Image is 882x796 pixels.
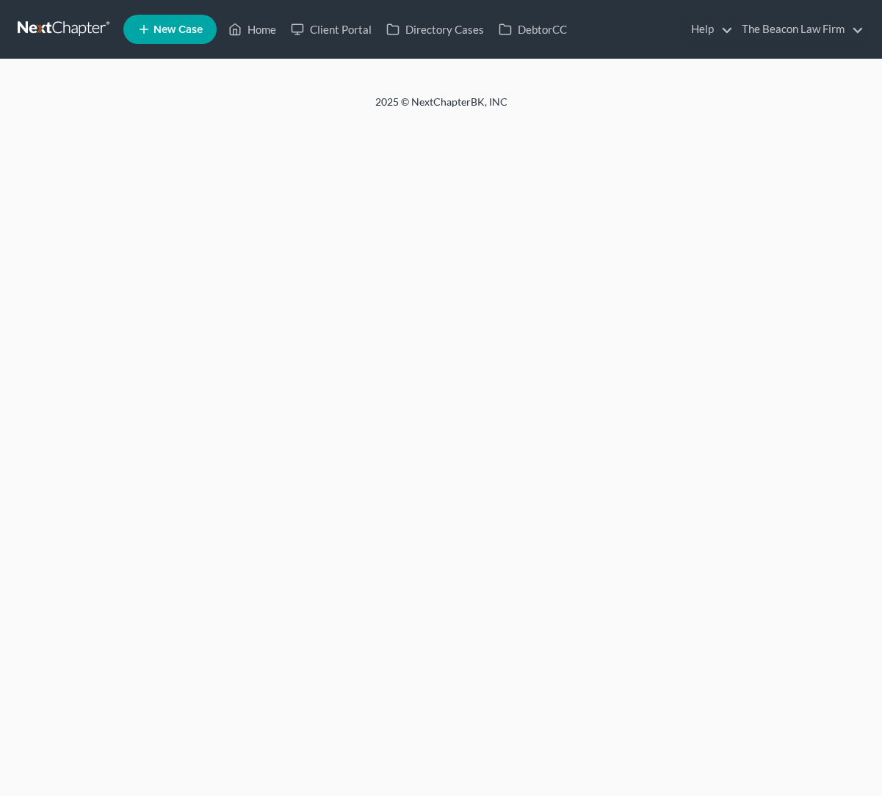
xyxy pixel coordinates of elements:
a: Home [221,16,283,43]
div: 2025 © NextChapterBK, INC [23,95,860,121]
a: Help [684,16,733,43]
a: Client Portal [283,16,379,43]
a: DebtorCC [491,16,574,43]
a: Directory Cases [379,16,491,43]
new-legal-case-button: New Case [123,15,217,44]
a: The Beacon Law Firm [734,16,864,43]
